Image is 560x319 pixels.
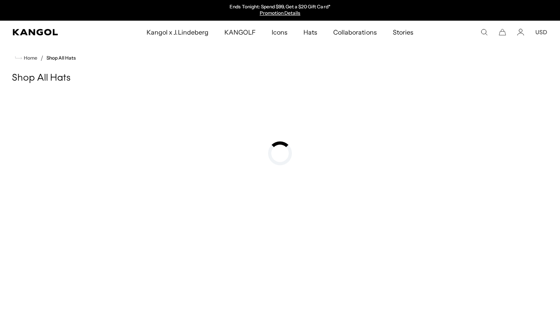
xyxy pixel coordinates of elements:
a: Icons [264,21,295,44]
a: Account [517,29,524,36]
span: Home [22,55,37,61]
div: Announcement [198,4,362,17]
slideshow-component: Announcement bar [198,4,362,17]
a: KANGOLF [216,21,264,44]
a: Collaborations [325,21,384,44]
a: Home [15,54,37,62]
h1: Shop All Hats [12,72,548,84]
span: Stories [393,21,413,44]
div: 1 of 2 [198,4,362,17]
li: / [37,53,43,63]
a: Shop All Hats [46,55,76,61]
span: Icons [272,21,288,44]
a: Kangol x J.Lindeberg [139,21,216,44]
span: Collaborations [333,21,377,44]
button: Cart [499,29,506,36]
a: Stories [385,21,421,44]
a: Hats [295,21,325,44]
p: Ends Tonight: Spend $99, Get a $20 Gift Card* [230,4,330,10]
a: Promotion Details [260,10,300,16]
button: USD [535,29,547,36]
a: Kangol [13,29,97,35]
span: Hats [303,21,317,44]
span: Kangol x J.Lindeberg [147,21,209,44]
summary: Search here [481,29,488,36]
span: KANGOLF [224,21,256,44]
